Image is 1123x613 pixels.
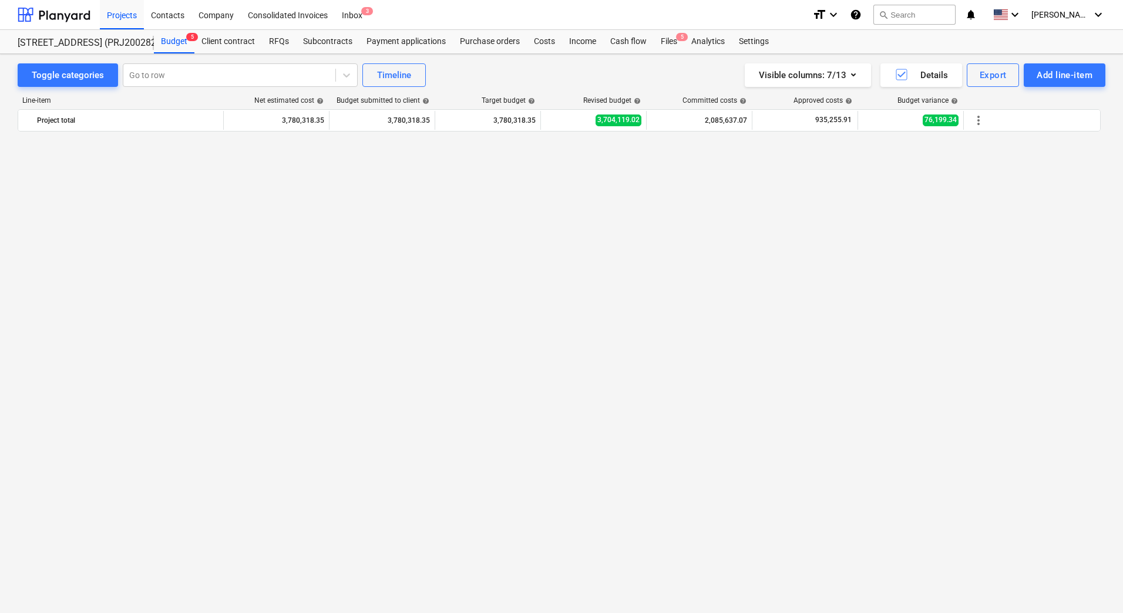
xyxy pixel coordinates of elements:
div: Timeline [377,68,411,83]
span: 3 [361,7,373,15]
a: Cash flow [603,30,654,53]
div: Line-item [18,96,223,105]
a: Income [562,30,603,53]
span: help [314,97,324,105]
div: Budget [154,30,194,53]
span: More actions [971,113,986,127]
span: 76,199.34 [923,114,959,126]
div: Files [654,30,684,53]
i: keyboard_arrow_down [1091,8,1105,22]
div: Target budget [482,96,535,105]
span: 5 [676,33,688,41]
span: 935,255.91 [814,115,853,125]
button: Add line-item [1024,63,1105,87]
a: Payment applications [359,30,453,53]
a: Subcontracts [296,30,359,53]
span: help [737,97,747,105]
div: Revised budget [583,96,641,105]
span: 3,704,119.02 [596,114,641,126]
button: Details [880,63,962,87]
div: 3,780,318.35 [228,111,324,130]
div: Visible columns : 7/13 [759,68,857,83]
div: Net estimated cost [254,96,324,105]
div: 3,780,318.35 [334,111,430,130]
button: Export [967,63,1020,87]
div: 2,085,637.07 [651,111,747,130]
a: Budget5 [154,30,194,53]
div: Toggle categories [32,68,104,83]
span: help [843,97,852,105]
div: Details [895,68,948,83]
div: Add line-item [1037,68,1092,83]
i: keyboard_arrow_down [826,8,840,22]
span: help [631,97,641,105]
span: help [526,97,535,105]
span: [PERSON_NAME] [1031,10,1090,19]
div: [STREET_ADDRESS] (PRJ2002826) 2601978 [18,37,140,49]
div: Export [980,68,1007,83]
a: Client contract [194,30,262,53]
a: Costs [527,30,562,53]
i: notifications [965,8,977,22]
span: search [879,10,888,19]
button: Search [873,5,956,25]
div: Project total [37,111,218,130]
div: 3,780,318.35 [440,111,536,130]
i: keyboard_arrow_down [1008,8,1022,22]
i: format_size [812,8,826,22]
a: Files5 [654,30,684,53]
div: Approved costs [794,96,852,105]
a: Analytics [684,30,732,53]
div: Budget variance [897,96,958,105]
button: Timeline [362,63,426,87]
button: Toggle categories [18,63,118,87]
a: Purchase orders [453,30,527,53]
div: Committed costs [682,96,747,105]
span: 5 [186,33,198,41]
button: Visible columns:7/13 [745,63,871,87]
span: help [420,97,429,105]
div: Budget submitted to client [337,96,429,105]
i: Knowledge base [850,8,862,22]
a: RFQs [262,30,296,53]
span: help [949,97,958,105]
a: Settings [732,30,776,53]
iframe: Chat Widget [1064,557,1123,613]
